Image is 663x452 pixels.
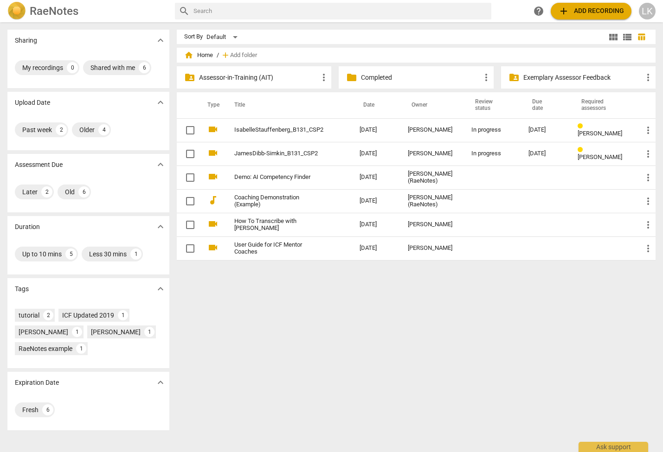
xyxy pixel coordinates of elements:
button: LK [639,3,656,19]
span: [PERSON_NAME] [578,153,622,160]
div: [PERSON_NAME] [408,221,457,228]
span: expand_more [155,283,166,294]
span: videocam [207,124,219,135]
p: Completed [361,73,480,83]
span: expand_more [155,159,166,170]
div: [PERSON_NAME] [91,327,141,337]
span: videocam [207,171,219,182]
div: ICF Updated 2019 [62,311,114,320]
a: JamesDibb-Simkin_B131_CSP2 [234,150,326,157]
span: Home [184,51,213,60]
div: 1 [144,327,154,337]
span: search [179,6,190,17]
th: Owner [400,92,464,118]
div: Later [22,187,38,197]
div: 6 [42,404,53,415]
a: IsabelleStauffenberg_B131_CSP2 [234,127,326,134]
span: [PERSON_NAME] [578,130,622,137]
span: more_vert [643,172,654,183]
span: folder_shared [184,72,195,83]
span: Review status: in progress [578,146,586,153]
div: tutorial [19,311,39,320]
div: [PERSON_NAME] [408,150,457,157]
span: add [221,51,230,60]
span: more_vert [318,72,329,83]
p: Sharing [15,36,37,45]
td: [DATE] [352,142,400,166]
div: 2 [43,310,53,320]
button: Show more [154,282,167,296]
div: Older [79,125,95,134]
th: Review status [464,92,521,118]
td: [DATE] [352,118,400,142]
div: RaeNotes example [19,344,72,353]
span: videocam [207,242,219,253]
span: view_module [608,32,619,43]
span: videocam [207,147,219,159]
span: expand_more [155,35,166,46]
span: help [533,6,544,17]
th: Due date [521,92,570,118]
span: expand_more [155,97,166,108]
span: Add folder [230,52,257,59]
div: Old [65,187,75,197]
span: home [184,51,193,60]
th: Type [200,92,223,118]
button: Table view [634,30,648,44]
p: Upload Date [15,98,50,108]
p: Duration [15,222,40,232]
a: How To Transcribe with [PERSON_NAME] [234,218,326,232]
span: table_chart [637,32,646,41]
div: 2 [56,124,67,135]
span: folder [346,72,357,83]
td: [DATE] [352,213,400,236]
div: 1 [72,327,82,337]
div: 1 [130,248,142,260]
span: expand_more [155,221,166,232]
div: 6 [139,62,150,73]
div: 1 [118,310,128,320]
span: view_list [622,32,633,43]
span: expand_more [155,377,166,388]
span: / [217,52,219,59]
div: [DATE] [528,150,563,157]
img: Logo [7,2,26,20]
div: Less 30 mins [89,249,127,259]
span: more_vert [481,72,492,83]
span: more_vert [643,72,654,83]
button: Show more [154,95,167,109]
div: 5 [65,248,77,260]
input: Search [193,4,488,19]
div: [PERSON_NAME] (RaeNotes) [408,171,457,185]
span: audiotrack [207,195,219,206]
a: Demo: AI Competency Finder [234,174,326,181]
p: Assessment Due [15,160,63,170]
span: Add recording [558,6,624,17]
span: more_vert [643,243,654,254]
span: folder_shared [509,72,520,83]
button: Upload [551,3,631,19]
div: 4 [98,124,109,135]
a: Coaching Demonstration (Example) [234,194,326,208]
div: In progress [471,127,514,134]
div: 0 [67,62,78,73]
td: [DATE] [352,236,400,260]
div: In progress [471,150,514,157]
div: Past week [22,125,52,134]
span: more_vert [643,148,654,159]
td: [DATE] [352,189,400,213]
div: Fresh [22,405,39,414]
p: Assessor-in-Training (AIT) [199,73,318,83]
th: Date [352,92,400,118]
span: more_vert [643,125,654,136]
p: Exemplary Assessor Feedback [523,73,643,83]
button: Show more [154,376,167,389]
div: [DATE] [528,127,563,134]
button: List view [620,30,634,44]
th: Title [223,92,352,118]
th: Required assessors [570,92,635,118]
div: [PERSON_NAME] (RaeNotes) [408,194,457,208]
span: more_vert [643,196,654,207]
button: Show more [154,220,167,234]
span: more_vert [643,219,654,230]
